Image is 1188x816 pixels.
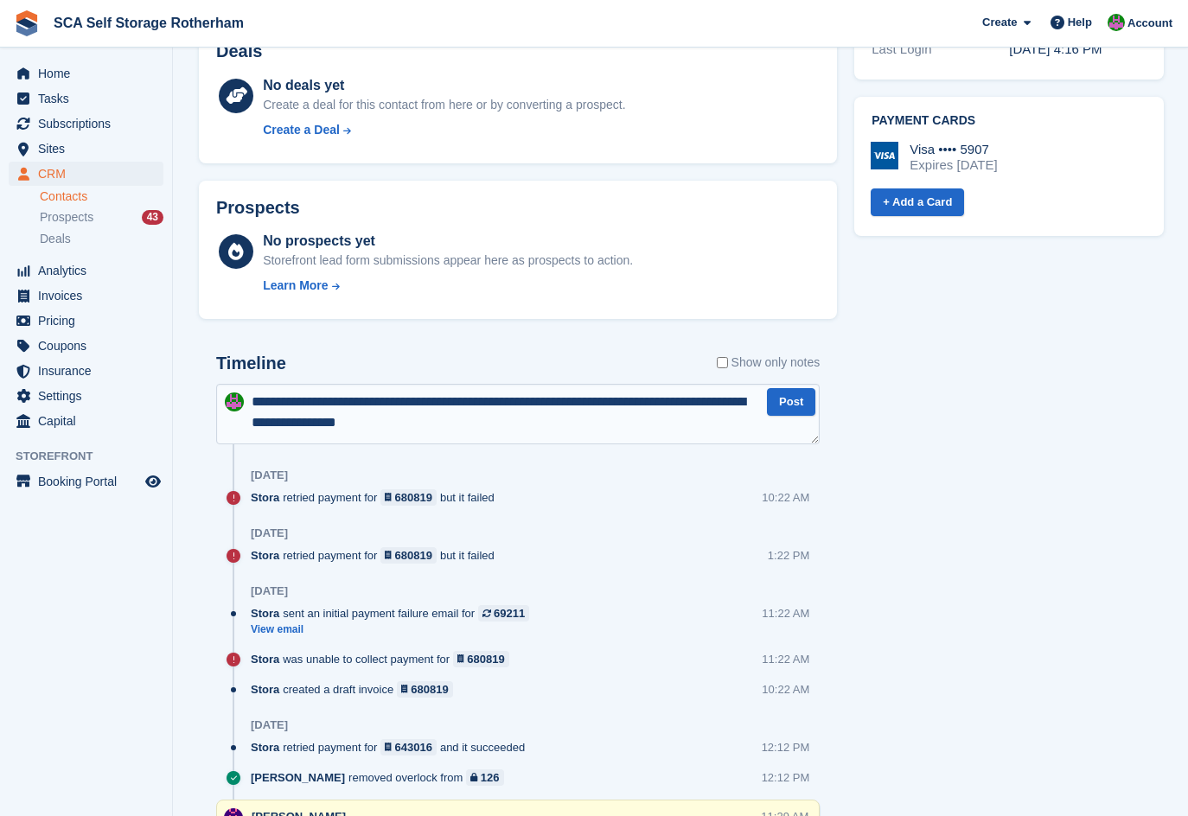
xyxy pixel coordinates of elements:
a: menu [9,86,163,111]
a: 680819 [397,681,453,698]
div: [DATE] [251,469,288,482]
div: 12:12 PM [762,739,810,755]
a: menu [9,409,163,433]
a: menu [9,359,163,383]
a: 643016 [380,739,437,755]
span: CRM [38,162,142,186]
div: 43 [142,210,163,225]
div: No prospects yet [263,231,633,252]
div: Create a Deal [263,121,340,139]
div: Last Login [872,40,1009,60]
span: Analytics [38,258,142,283]
span: Settings [38,384,142,408]
div: retried payment for but it failed [251,547,503,564]
a: menu [9,112,163,136]
div: retried payment for and it succeeded [251,739,533,755]
a: menu [9,384,163,408]
span: Help [1068,14,1092,31]
a: + Add a Card [871,188,964,217]
input: Show only notes [717,354,728,372]
h2: Timeline [216,354,286,373]
div: [DATE] [251,526,288,540]
a: Create a Deal [263,121,625,139]
button: Post [767,388,815,417]
div: 69211 [494,605,525,622]
a: View email [251,622,538,637]
div: removed overlock from [251,769,513,786]
a: menu [9,469,163,494]
a: menu [9,61,163,86]
h2: Prospects [216,198,300,218]
div: retried payment for but it failed [251,489,503,506]
div: [DATE] [251,584,288,598]
div: 643016 [395,739,432,755]
h2: Payment cards [872,114,1146,128]
div: Create a deal for this contact from here or by converting a prospect. [263,96,625,114]
span: Stora [251,681,279,698]
span: Stora [251,489,279,506]
div: created a draft invoice [251,681,462,698]
img: Visa Logo [871,142,898,169]
span: Prospects [40,209,93,226]
div: was unable to collect payment for [251,651,518,667]
span: Stora [251,547,279,564]
div: 680819 [467,651,504,667]
div: No deals yet [263,75,625,96]
span: Stora [251,605,279,622]
span: Deals [40,231,71,247]
div: 10:22 AM [762,489,809,506]
h2: Deals [216,41,262,61]
div: [DATE] [251,718,288,732]
label: Show only notes [717,354,821,372]
div: 680819 [395,489,432,506]
div: Expires [DATE] [910,157,997,173]
span: Account [1127,15,1172,32]
a: 680819 [380,547,437,564]
a: menu [9,284,163,308]
a: menu [9,309,163,333]
a: 680819 [453,651,509,667]
a: Contacts [40,188,163,205]
div: 11:22 AM [762,651,809,667]
a: 126 [466,769,503,786]
span: Storefront [16,448,172,465]
div: 1:22 PM [768,547,809,564]
div: Visa •••• 5907 [910,142,997,157]
a: menu [9,162,163,186]
a: Preview store [143,471,163,492]
a: SCA Self Storage Rotherham [47,9,251,37]
img: Sarah Race [1108,14,1125,31]
span: Home [38,61,142,86]
a: 69211 [478,605,529,622]
time: 2025-01-20 16:16:31 UTC [1009,41,1102,56]
div: Storefront lead form submissions appear here as prospects to action. [263,252,633,270]
a: menu [9,334,163,358]
div: 12:12 PM [762,769,810,786]
span: Create [982,14,1017,31]
a: Learn More [263,277,633,295]
span: Tasks [38,86,142,111]
a: menu [9,137,163,161]
div: 680819 [395,547,432,564]
a: 680819 [380,489,437,506]
span: Subscriptions [38,112,142,136]
div: 11:22 AM [762,605,809,622]
span: Insurance [38,359,142,383]
span: Stora [251,739,279,755]
a: Prospects 43 [40,208,163,226]
span: Stora [251,651,279,667]
a: menu [9,258,163,283]
img: stora-icon-8386f47178a22dfd0bd8f6a31ec36ba5ce8667c1dd55bd0f319d3a0aa187defe.svg [14,10,40,36]
div: sent an initial payment failure email for [251,605,538,622]
div: Learn More [263,277,328,295]
span: Capital [38,409,142,433]
span: Sites [38,137,142,161]
img: Sarah Race [225,392,244,411]
span: Coupons [38,334,142,358]
div: 680819 [411,681,448,698]
span: Pricing [38,309,142,333]
div: 126 [481,769,500,786]
span: [PERSON_NAME] [251,769,345,786]
span: Invoices [38,284,142,308]
a: Deals [40,230,163,248]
